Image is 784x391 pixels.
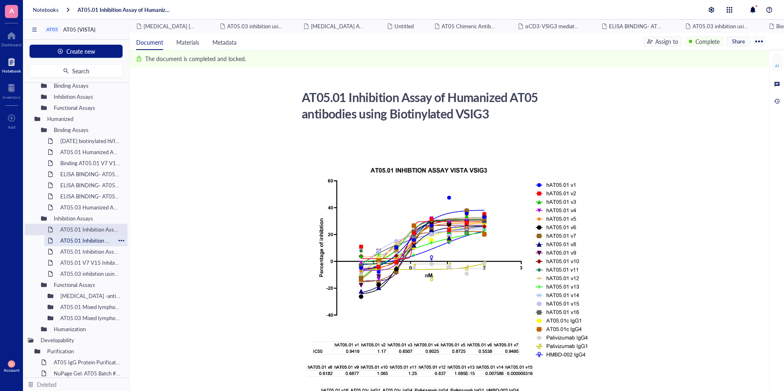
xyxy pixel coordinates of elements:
[57,191,124,202] div: ELISA BINDING- AT05.01 humanized V15 and AT05.01 Chimeric antibodies Binding to Cyno Vista [DATE]
[37,380,57,389] div: Deleted
[2,68,21,73] div: Notebook
[50,102,124,114] div: Functional Assays
[2,55,21,73] a: Notebook
[57,180,124,191] div: ELISA BINDING- AT05.01 humanized antibodies Binding to Human Vista
[43,346,124,357] div: Purification
[43,113,124,125] div: Humanized
[57,157,124,169] div: Binding AT05.01 V7 V15 Humanized Antibodies show high affinity binding to VISTA Transfected [MEDI...
[9,5,14,16] span: A
[57,301,124,313] div: AT05.01 Mixed lymphocytes assay
[57,257,124,268] div: AT05.01 V7 V15 Inhibition assay
[57,146,124,158] div: AT05.01 Humanized Antibodies show high affinity binding to VISTA Transfected [MEDICAL_DATA] cells
[2,82,21,100] a: Inventory
[1,29,22,47] a: Dashboard
[50,357,124,368] div: AT05 IgG Protein Purification 2024
[57,168,124,180] div: ELISA BINDING- AT05.01 humanized V15 and AT05.01 Chimeric antibodies Binding to Cyno Vista [DATE]
[655,37,678,46] div: Assign to
[77,6,170,14] a: AT05.01 Inhibition Assay of Humanized AT05 antibodies using Biotinylated VSIG3
[46,27,58,32] div: AT05
[8,125,16,130] div: Add
[145,54,246,63] div: The document is completed and locked.
[695,37,720,46] div: Complete
[727,36,750,46] button: Share
[37,334,124,346] div: Developability
[136,38,163,46] span: Document
[57,235,115,246] div: AT05.01 Inhibition assay using VISTA.avi taq
[212,38,237,46] span: Metadata
[57,202,124,213] div: AT05.03 Humanized Antibodies show high affinity binding to VISTA Transfected [MEDICAL_DATA] cells
[63,25,96,33] span: AT05 (VISTA)
[50,91,124,102] div: Inhibition Assays
[9,362,13,366] span: SS
[1,42,22,47] div: Dashboard
[50,368,124,379] div: NuPage Gel: AT05 Batch #04082025
[30,45,123,58] button: Create new
[57,135,124,147] div: [DATE] biotinylated hVISTA Avi-tag EC50 ELISA
[72,68,89,74] span: Search
[50,279,124,291] div: Functional Assays
[66,48,95,55] span: Create new
[50,80,124,91] div: Binding Assays
[57,268,124,280] div: AT05.03 inhibition using VSIG3.biotinylated
[50,213,124,224] div: Inhibition Assays
[775,63,779,68] div: AI
[50,323,124,335] div: Humanization
[298,87,590,124] div: AT05.01 Inhibition Assay of Humanized AT05 antibodies using Biotinylated VSIG3
[2,95,21,100] div: Inventory
[30,64,123,77] button: Search
[57,290,124,302] div: [MEDICAL_DATA] -anti CD3 -VSIG3
[732,38,745,45] span: Share
[57,246,124,257] div: AT05.01 Inhibition Assay of Humanized AT05 antibodies (using VISTA. Avi taq)
[50,124,124,136] div: Binding Assays
[176,38,199,46] span: Materials
[4,368,20,373] div: Account
[57,224,124,235] div: AT05.01 Inhibition Assay of Humanized AT05 antibodies using Biotinylated VSIG3
[57,312,124,324] div: AT05.03 Mixed lymphocytes assay AT05.03
[33,6,59,14] a: Notebooks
